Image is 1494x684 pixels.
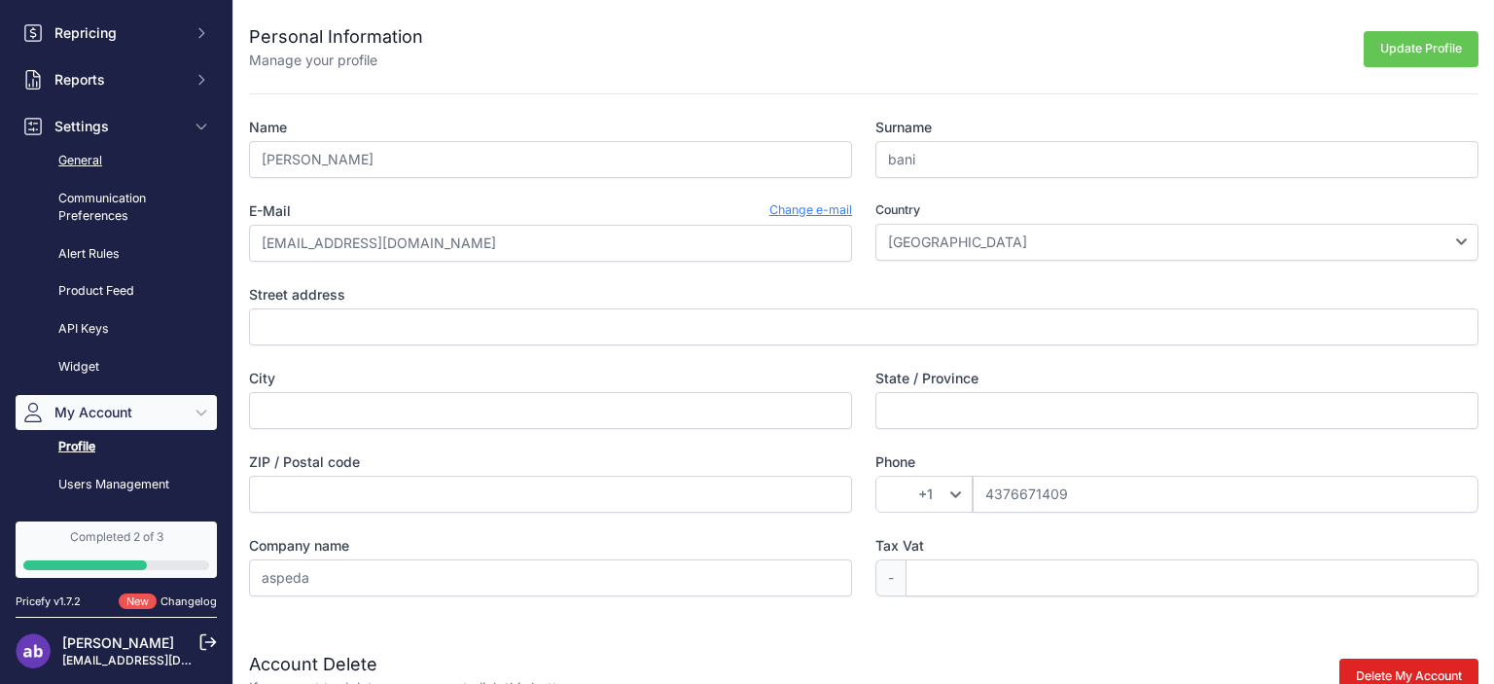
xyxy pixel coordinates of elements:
label: Surname [875,118,1478,137]
a: Completed 2 of 3 [16,522,217,578]
label: E-Mail [249,201,291,221]
label: Company name [249,536,852,556]
label: Name [249,118,852,137]
span: New [119,594,157,610]
a: Notifications [16,505,217,539]
h2: Account Delete [249,651,573,678]
a: Alert Rules [16,237,217,271]
label: City [249,369,852,388]
div: Completed 2 of 3 [23,529,209,545]
button: Settings [16,109,217,144]
a: Changelog [160,594,217,608]
a: API Keys [16,312,217,346]
button: My Account [16,395,217,430]
a: Product Feed [16,274,217,308]
label: Phone [875,452,1478,472]
span: Settings [54,117,182,136]
label: Street address [249,285,1478,305]
label: ZIP / Postal code [249,452,852,472]
a: Profile [16,430,217,464]
span: Reports [54,70,182,90]
div: Pricefy v1.7.2 [16,594,81,610]
button: Reports [16,62,217,97]
span: - [875,559,906,596]
a: Widget [16,350,217,384]
p: Manage your profile [249,51,423,70]
h2: Personal Information [249,23,423,51]
a: Communication Preferences [16,182,217,234]
button: Update Profile [1364,31,1478,67]
a: [PERSON_NAME] [62,634,174,651]
a: General [16,144,217,178]
span: Repricing [54,23,182,43]
a: [EMAIL_ADDRESS][DOMAIN_NAME] [62,653,266,667]
span: Tax Vat [875,537,924,554]
button: Repricing [16,16,217,51]
label: State / Province [875,369,1478,388]
label: Country [875,201,1478,220]
a: Users Management [16,468,217,502]
a: Change e-mail [769,201,852,221]
span: My Account [54,403,182,422]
